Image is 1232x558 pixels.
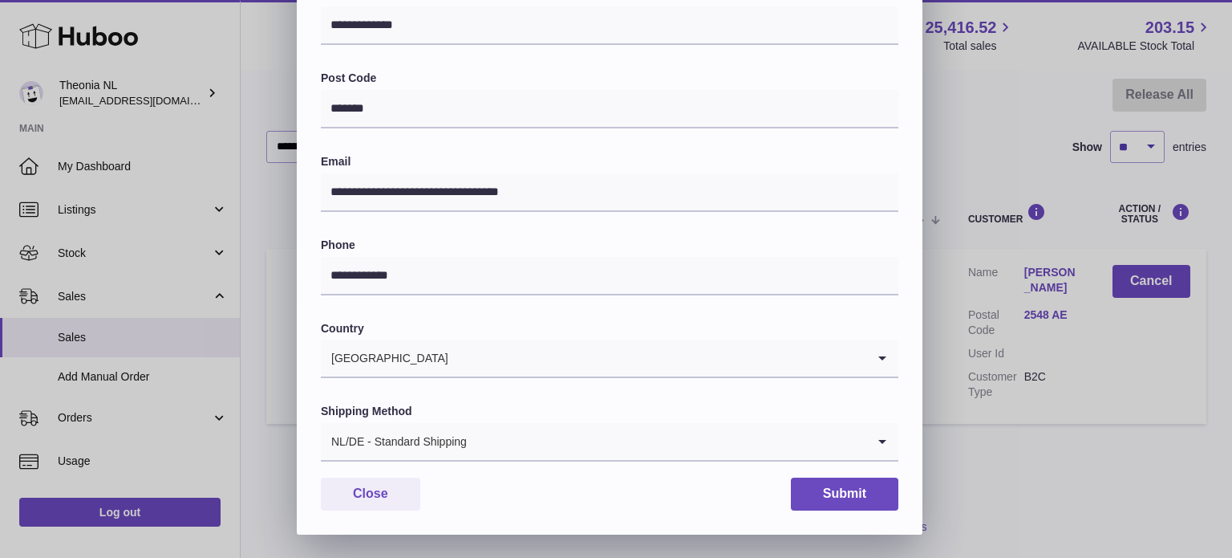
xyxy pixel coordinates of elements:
[321,340,898,378] div: Search for option
[791,478,898,511] button: Submit
[321,321,898,336] label: Country
[449,340,866,377] input: Search for option
[321,404,898,419] label: Shipping Method
[321,71,898,86] label: Post Code
[321,478,420,511] button: Close
[321,154,898,169] label: Email
[468,423,866,460] input: Search for option
[321,423,468,460] span: NL/DE - Standard Shipping
[321,238,898,253] label: Phone
[321,340,449,377] span: [GEOGRAPHIC_DATA]
[321,423,898,462] div: Search for option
